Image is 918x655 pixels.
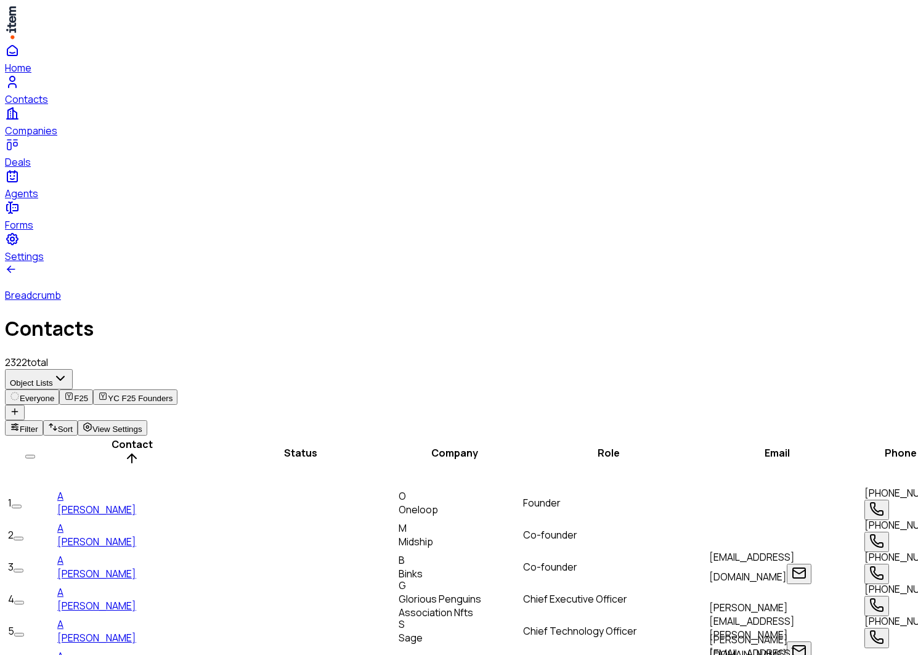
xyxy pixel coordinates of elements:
div: A [57,585,210,599]
span: Contacts [5,92,48,106]
span: Glorious Penguins Association Nfts [399,592,481,619]
a: A[PERSON_NAME] [57,521,210,548]
button: Sort [43,420,78,436]
button: Open [864,532,889,552]
span: 4 [8,592,14,606]
button: Everyone [5,389,59,405]
span: Role [598,446,620,460]
p: Breadcrumb [5,288,913,302]
a: Contacts [5,75,913,106]
div: O [399,489,521,503]
a: A[PERSON_NAME] [57,585,210,612]
a: deals [5,137,913,169]
span: Forms [5,218,33,232]
span: Co-founder [523,560,577,574]
span: Email [765,446,790,460]
span: Phone [885,446,917,460]
span: Chief Technology Officer [523,624,637,638]
a: Forms [5,200,913,232]
span: Co-founder [523,528,577,542]
span: Companies [5,124,57,137]
span: 5 [8,624,14,638]
span: 1 [8,496,12,510]
img: Item Brain Logo [5,5,17,40]
span: Status [284,446,317,460]
button: Open [864,628,889,648]
span: Home [5,61,31,75]
div: A [57,489,210,503]
div: SSage [399,617,521,645]
button: Filter [5,420,43,436]
div: A [57,553,210,567]
span: Founder [523,496,561,510]
div: BBinks [399,553,521,580]
div: S [399,617,521,631]
div: 2322 total [5,356,913,369]
button: YC F25 Founders [93,389,177,405]
a: A[PERSON_NAME] [57,553,210,580]
a: Settings [5,232,913,263]
span: Filter [20,425,38,434]
a: Agents [5,169,913,200]
span: View Settings [92,425,142,434]
button: View Settings [78,420,147,436]
span: Agents [5,187,38,200]
a: Home [5,43,913,75]
a: Companies [5,106,913,137]
button: Open [787,564,811,584]
span: Deals [5,155,31,169]
button: Open [864,596,889,616]
span: 2 [8,528,14,542]
a: A[PERSON_NAME] [57,489,210,516]
div: A [57,617,210,631]
div: G [399,579,521,592]
span: Chief Executive Officer [523,592,627,606]
div: A [57,521,210,535]
span: Contact [112,437,153,451]
div: GGlorious Penguins Association Nfts [399,579,521,619]
a: Breadcrumb [5,265,913,302]
span: 3 [8,560,14,574]
h1: Contacts [5,315,913,342]
span: Company [431,446,478,460]
button: Open [864,500,889,520]
span: Sort [58,425,73,434]
div: OOneloop [399,489,521,516]
span: Settings [5,250,44,263]
div: MMidship [399,521,521,548]
span: [EMAIL_ADDRESS][DOMAIN_NAME] [709,550,795,584]
div: B [399,553,521,567]
button: F25 [59,389,93,405]
a: A[PERSON_NAME] [57,617,210,645]
button: Open [864,564,889,584]
div: M [399,521,521,535]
